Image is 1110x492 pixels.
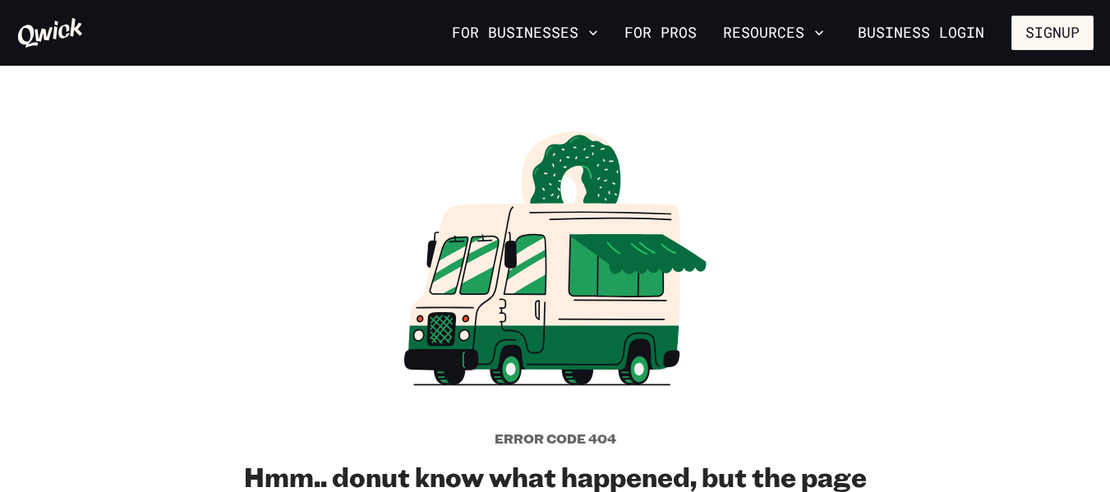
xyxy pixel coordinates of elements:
button: For Businesses [445,19,605,47]
h5: Error code 404 [495,430,616,447]
button: Signup [1011,16,1094,50]
a: Business Login [844,16,998,50]
a: For Pros [618,19,703,47]
button: Resources [716,19,831,47]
